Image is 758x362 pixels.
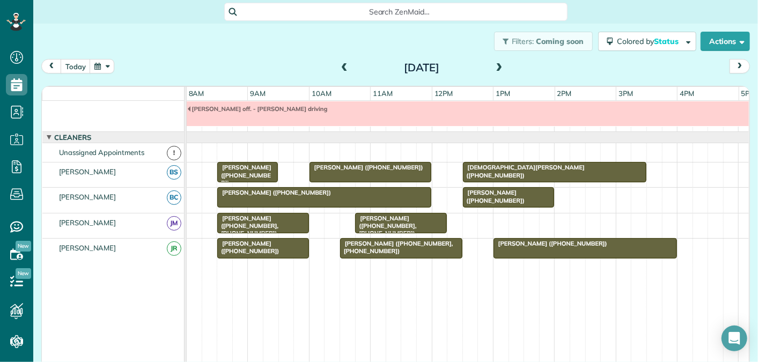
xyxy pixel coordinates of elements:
span: 10am [310,89,334,98]
span: Colored by [617,36,682,46]
span: 4pm [678,89,696,98]
span: 1pm [494,89,512,98]
button: Actions [701,32,750,51]
span: 11am [371,89,395,98]
span: JR [167,241,181,256]
h2: [DATE] [355,62,489,73]
span: [PERSON_NAME] off. - [PERSON_NAME] driving [187,105,328,113]
span: Unassigned Appointments [57,148,146,157]
span: 8am [187,89,207,98]
span: Coming soon [536,36,584,46]
span: New [16,268,31,279]
span: [PERSON_NAME] [57,218,119,227]
span: [PERSON_NAME] [57,167,119,176]
span: 2pm [555,89,574,98]
span: [PERSON_NAME] ([PHONE_NUMBER]) [309,164,424,171]
span: Filters: [512,36,534,46]
span: New [16,241,31,252]
span: [PERSON_NAME] ([PHONE_NUMBER]) [462,189,525,204]
span: [PERSON_NAME] ([PHONE_NUMBER]) [217,240,279,255]
button: prev [41,59,62,73]
div: Open Intercom Messenger [722,326,747,351]
span: [PERSON_NAME] [57,243,119,252]
span: 5pm [739,89,758,98]
span: [PERSON_NAME] ([PHONE_NUMBER], [PHONE_NUMBER]) [217,215,278,238]
span: [DEMOGRAPHIC_DATA][PERSON_NAME] ([PHONE_NUMBER]) [462,164,585,179]
span: 3pm [616,89,635,98]
span: [PERSON_NAME] [57,193,119,201]
span: [PERSON_NAME] ([PHONE_NUMBER]) [217,164,271,187]
span: Status [654,36,680,46]
span: ! [167,146,181,160]
span: [PERSON_NAME] ([PHONE_NUMBER], [PHONE_NUMBER]) [355,215,416,238]
span: JM [167,216,181,231]
span: BS [167,165,181,180]
span: 12pm [432,89,455,98]
span: [PERSON_NAME] ([PHONE_NUMBER]) [217,189,332,196]
span: Cleaners [52,133,93,142]
button: today [61,59,91,73]
span: [PERSON_NAME] ([PHONE_NUMBER], [PHONE_NUMBER]) [340,240,453,255]
button: Colored byStatus [598,32,696,51]
span: [PERSON_NAME] ([PHONE_NUMBER]) [493,240,608,247]
span: BC [167,190,181,205]
span: 9am [248,89,268,98]
button: next [730,59,750,73]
